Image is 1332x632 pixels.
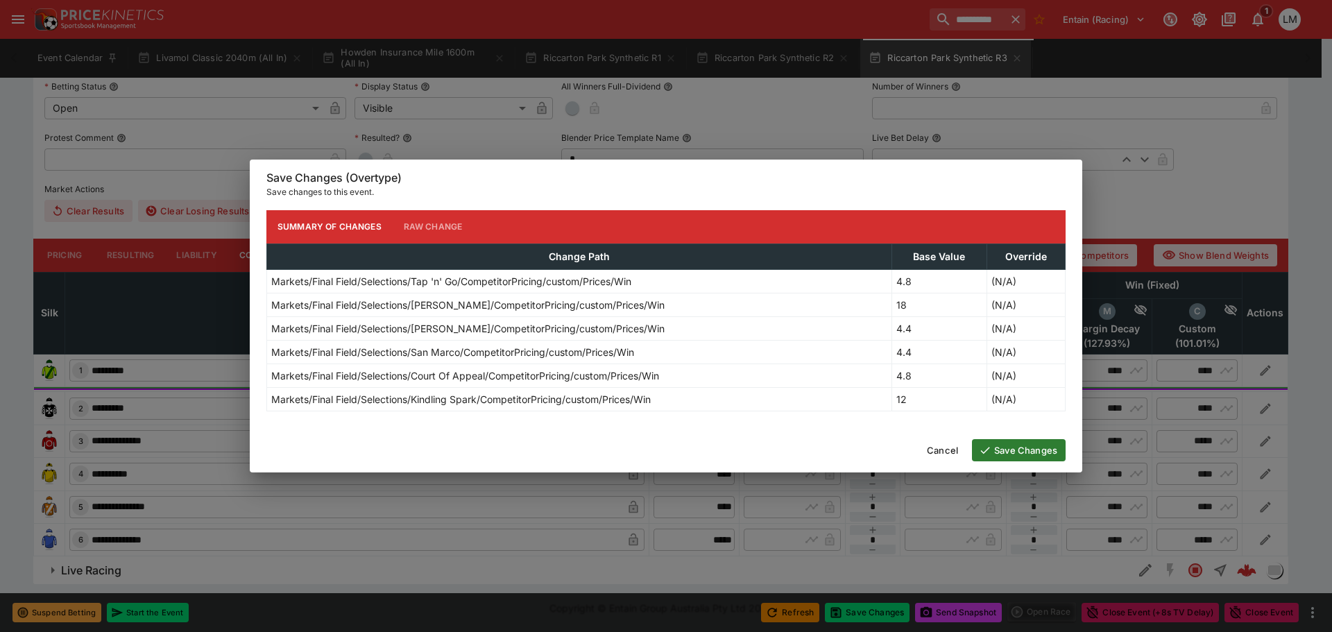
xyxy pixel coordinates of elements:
th: Override [987,244,1065,269]
td: 18 [891,293,987,316]
td: 4.8 [891,364,987,387]
td: 4.4 [891,340,987,364]
th: Base Value [891,244,987,269]
p: Markets/Final Field/Selections/[PERSON_NAME]/CompetitorPricing/custom/Prices/Win [271,298,665,312]
td: 4.4 [891,316,987,340]
th: Change Path [267,244,892,269]
p: Markets/Final Field/Selections/[PERSON_NAME]/CompetitorPricing/custom/Prices/Win [271,321,665,336]
button: Raw Change [393,210,474,244]
button: Save Changes [972,439,1066,461]
td: (N/A) [987,293,1065,316]
td: (N/A) [987,340,1065,364]
p: Markets/Final Field/Selections/San Marco/CompetitorPricing/custom/Prices/Win [271,345,634,359]
td: (N/A) [987,387,1065,411]
h6: Save Changes (Overtype) [266,171,1066,185]
p: Markets/Final Field/Selections/Kindling Spark/CompetitorPricing/custom/Prices/Win [271,392,651,407]
button: Cancel [919,439,966,461]
p: Markets/Final Field/Selections/Court Of Appeal/CompetitorPricing/custom/Prices/Win [271,368,659,383]
p: Save changes to this event. [266,185,1066,199]
td: (N/A) [987,269,1065,293]
p: Markets/Final Field/Selections/Tap 'n' Go/CompetitorPricing/custom/Prices/Win [271,274,631,289]
button: Summary of Changes [266,210,393,244]
td: 12 [891,387,987,411]
td: (N/A) [987,364,1065,387]
td: 4.8 [891,269,987,293]
td: (N/A) [987,316,1065,340]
